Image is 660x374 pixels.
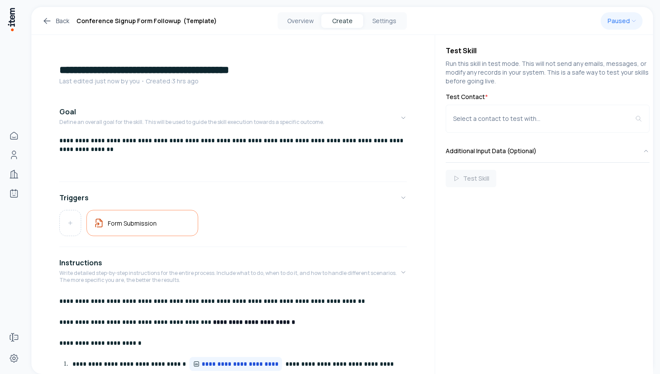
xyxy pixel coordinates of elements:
a: Home [5,127,23,144]
a: Agents [5,185,23,202]
a: Forms [5,329,23,346]
a: Companies [5,165,23,183]
button: Triggers [59,185,407,210]
label: Test Contact [446,93,650,101]
button: Create [321,14,363,28]
a: Back [42,16,69,26]
div: Triggers [59,210,407,243]
h5: Form Submission [108,219,157,227]
p: Last edited: just now by you ・Created: 3 hrs ago [59,77,407,86]
h4: Goal [59,106,76,117]
h4: Triggers [59,192,89,203]
button: Overview [279,14,321,28]
img: Item Brain Logo [7,7,16,32]
h4: Instructions [59,257,102,268]
p: Define an overall goal for the skill. This will be used to guide the skill execution towards a sp... [59,119,324,126]
p: Write detailed step-by-step instructions for the entire process. Include what to do, when to do i... [59,270,400,284]
button: InstructionsWrite detailed step-by-step instructions for the entire process. Include what to do, ... [59,250,407,294]
button: Additional Input Data (Optional) [446,140,650,162]
div: Select a contact to test with... [453,114,635,123]
button: Settings [363,14,405,28]
a: Contacts [5,146,23,164]
div: GoalDefine an overall goal for the skill. This will be used to guide the skill execution towards ... [59,136,407,178]
h1: Conference Signup Form Followup (Template) [76,16,217,26]
p: Run this skill in test mode. This will not send any emails, messages, or modify any records in yo... [446,59,650,86]
h4: Test Skill [446,45,650,56]
a: Settings [5,350,23,367]
button: GoalDefine an overall goal for the skill. This will be used to guide the skill execution towards ... [59,100,407,136]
